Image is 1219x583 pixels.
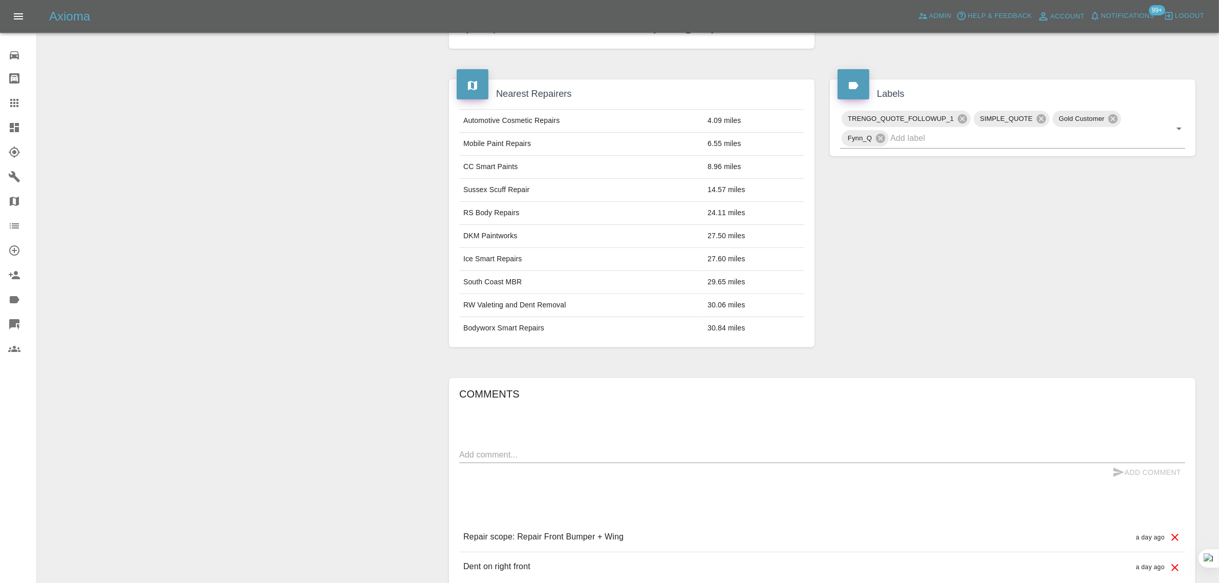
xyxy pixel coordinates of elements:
td: 29.65 miles [703,270,804,294]
button: Notifications [1087,8,1157,24]
button: Logout [1161,8,1207,24]
span: TRENGO_QUOTE_FOLLOWUP_1 [842,113,960,124]
input: Add label [890,130,1157,146]
a: Admin [915,8,954,24]
span: a day ago [1136,534,1165,541]
td: RW Valeting and Dent Removal [459,294,703,317]
td: 30.06 miles [703,294,804,317]
p: Repair scope: Repair Front Bumper + Wing [463,531,624,543]
h4: Labels [838,87,1188,101]
span: a day ago [1136,564,1165,571]
span: Gold Customer [1053,113,1110,124]
div: TRENGO_QUOTE_FOLLOWUP_1 [842,111,971,127]
td: Automotive Cosmetic Repairs [459,109,703,132]
td: Bodyworx Smart Repairs [459,317,703,339]
td: 4.09 miles [703,109,804,132]
td: 27.60 miles [703,247,804,270]
td: 24.11 miles [703,201,804,224]
span: 99+ [1149,5,1165,15]
button: Help & Feedback [954,8,1034,24]
span: Help & Feedback [968,10,1032,22]
td: Mobile Paint Repairs [459,132,703,155]
span: Logout [1175,10,1204,22]
td: Sussex Scuff Repair [459,178,703,201]
h6: Comments [459,386,1185,402]
div: Gold Customer [1053,111,1121,127]
span: Admin [929,10,952,22]
td: DKM Paintworks [459,224,703,247]
td: 30.84 miles [703,317,804,339]
span: Account [1051,11,1085,23]
p: Dent on right front [463,560,530,573]
td: 14.57 miles [703,178,804,201]
td: 27.50 miles [703,224,804,247]
span: Fynn_Q [842,132,878,144]
div: SIMPLE_QUOTE [974,111,1050,127]
span: SIMPLE_QUOTE [974,113,1039,124]
td: RS Body Repairs [459,201,703,224]
button: Open [1172,121,1186,136]
td: CC Smart Paints [459,155,703,178]
a: Account [1035,8,1087,25]
td: South Coast MBR [459,270,703,294]
div: Fynn_Q [842,130,889,147]
span: Notifications [1101,10,1154,22]
h4: Nearest Repairers [457,87,807,101]
button: Open drawer [6,4,31,29]
h5: Axioma [49,8,90,25]
td: 8.96 miles [703,155,804,178]
td: Ice Smart Repairs [459,247,703,270]
td: 6.55 miles [703,132,804,155]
